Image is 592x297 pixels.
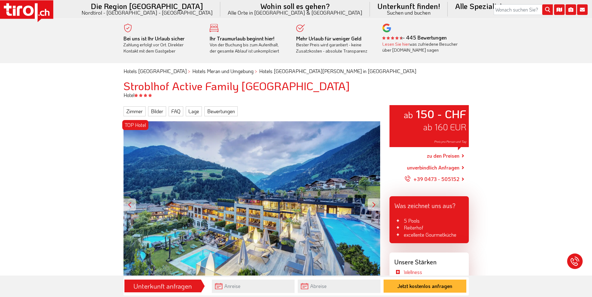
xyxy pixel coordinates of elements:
[124,80,469,92] h1: Stroblhof Active Family [GEOGRAPHIC_DATA]
[554,4,565,15] i: Karte öffnen
[382,24,391,32] img: google
[427,148,459,164] a: zu den Preisen
[566,4,576,15] i: Fotogalerie
[298,280,380,293] input: Abreise
[212,280,295,293] input: Anreise
[494,4,553,15] input: Wonach suchen Sie?
[434,140,466,144] span: Preis pro Person und Tag
[124,68,187,74] a: Hotels [GEOGRAPHIC_DATA]
[296,35,361,42] b: Mehr Urlaub für weniger Geld
[126,281,199,291] div: Unterkunft anfragen
[119,92,473,99] div: Hotel
[382,34,447,41] b: - 445 Bewertungen
[210,35,287,54] div: Von der Buchung bis zum Aufenthalt, der gesamte Ablauf ist unkompliziert
[124,35,184,42] b: Bei uns ist Ihr Urlaub sicher
[124,35,201,54] div: Zahlung erfolgt vor Ort. Direkter Kontakt mit dem Gastgeber
[389,196,469,212] div: Was zeichnet uns aus?
[377,10,440,15] small: Suchen und buchen
[394,231,464,238] li: excellente Gourmetküche
[122,120,148,130] div: TOP Hotel
[394,217,464,224] li: 5 Pools
[259,68,416,74] a: Hotels [GEOGRAPHIC_DATA][PERSON_NAME] in [GEOGRAPHIC_DATA]
[296,35,373,54] div: Bester Preis wird garantiert - keine Zusatzkosten - absolute Transparenz
[382,41,459,53] div: was zufriedene Besucher über [DOMAIN_NAME] sagen
[423,121,466,132] span: ab 160 EUR
[577,4,588,15] i: Kontakt
[210,35,274,42] b: Ihr Traumurlaub beginnt hier!
[192,68,254,74] a: Hotels Meran und Umgebung
[382,41,409,47] a: Lesen Sie hier
[404,269,422,275] a: Wellness
[148,106,166,116] a: Bilder
[403,109,413,120] small: ab
[416,106,466,121] strong: 150 - CHF
[228,10,362,15] small: Alle Orte in [GEOGRAPHIC_DATA] & [GEOGRAPHIC_DATA]
[405,171,459,187] a: +39 0473 - 505152
[384,280,466,293] button: Jetzt kostenlos anfragen
[394,224,464,231] li: Reiterhof
[407,164,459,171] a: unverbindlich Anfragen
[169,106,183,116] a: FAQ
[204,106,238,116] a: Bewertungen
[124,106,146,116] a: Zimmer
[389,253,469,269] div: Unsere Stärken
[186,106,202,116] a: Lage
[82,10,213,15] small: Nordtirol - [GEOGRAPHIC_DATA] - [GEOGRAPHIC_DATA]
